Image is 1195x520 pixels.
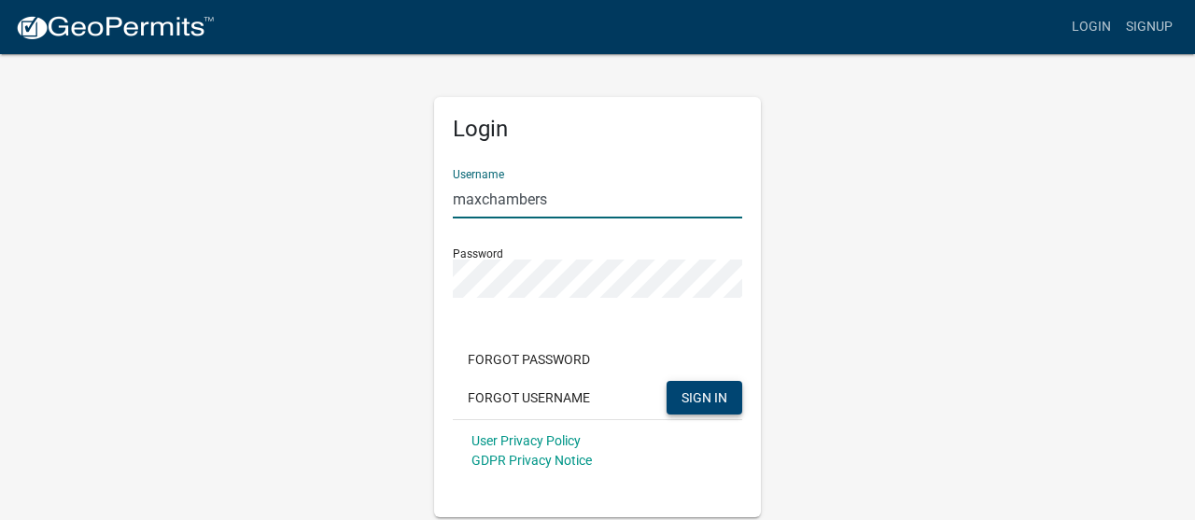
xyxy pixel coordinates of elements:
a: Signup [1118,9,1180,45]
a: Login [1064,9,1118,45]
button: Forgot Password [453,343,605,376]
span: SIGN IN [682,389,727,404]
button: Forgot Username [453,381,605,415]
a: User Privacy Policy [471,433,581,448]
a: GDPR Privacy Notice [471,453,592,468]
h5: Login [453,116,742,143]
button: SIGN IN [667,381,742,415]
